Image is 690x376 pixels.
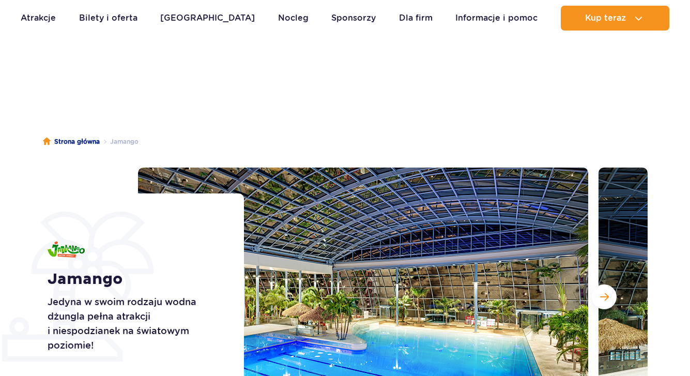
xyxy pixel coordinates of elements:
[592,284,617,309] button: Następny slajd
[100,137,139,147] li: Jamango
[48,242,85,258] img: Jamango
[561,6,669,31] button: Kup teraz
[79,6,137,31] a: Bilety i oferta
[21,6,56,31] a: Atrakcje
[399,6,433,31] a: Dla firm
[43,137,100,147] a: Strona główna
[331,6,376,31] a: Sponsorzy
[160,6,255,31] a: [GEOGRAPHIC_DATA]
[278,6,309,31] a: Nocleg
[585,13,626,23] span: Kup teraz
[455,6,538,31] a: Informacje i pomoc
[48,295,221,353] p: Jedyna w swoim rodzaju wodna dżungla pełna atrakcji i niespodzianek na światowym poziomie!
[48,270,221,289] h1: Jamango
